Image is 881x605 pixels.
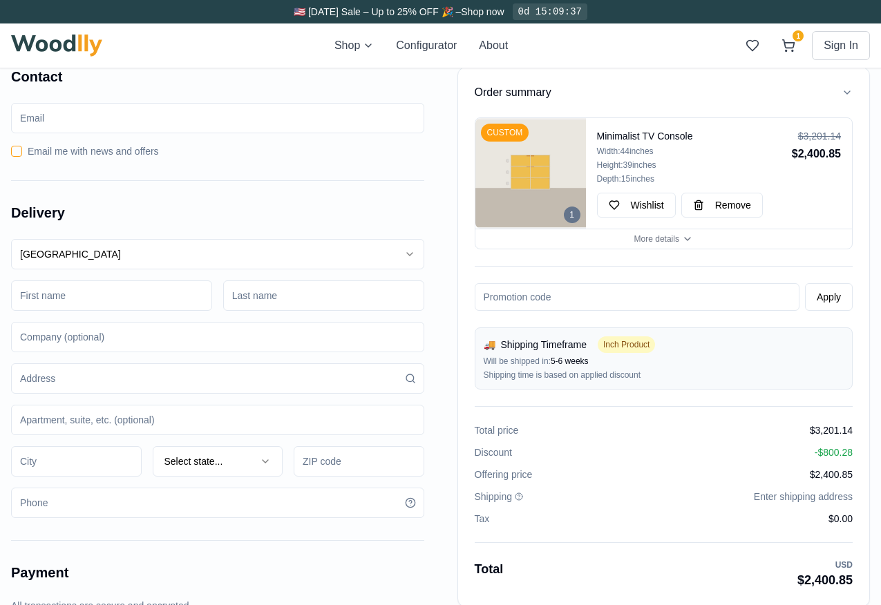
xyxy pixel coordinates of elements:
[475,84,551,101] h3: Order summary
[334,37,374,54] button: Shop
[597,173,786,184] div: Depth: 15 inches
[754,490,853,503] span: Enter shipping address
[396,37,457,54] button: Configurator
[805,283,853,311] button: Apply
[681,193,763,218] button: Remove
[153,446,283,477] button: Select state...
[551,356,589,366] span: 5-6 weeks
[461,6,504,17] a: Shop now
[475,283,799,311] input: Promotion code
[475,512,490,526] span: Tax
[815,445,853,459] span: - $800.28
[11,35,102,57] img: Woodlly
[634,233,679,244] span: More details
[11,322,424,352] input: Company (optional)
[11,563,424,582] h2: Payment
[475,468,533,481] span: Offering price
[11,488,424,518] input: Phone
[475,490,513,503] span: Shipping
[481,124,529,142] div: CUSTOM
[597,160,786,171] div: Height: 39 inches
[564,207,580,223] div: 1
[11,280,212,311] input: First name
[792,146,841,162] div: $2,400.85
[475,559,504,590] span: Total
[715,198,751,212] span: Remove
[475,423,519,437] span: Total price
[28,144,159,158] label: Email me with news and offers
[475,445,512,459] span: Discount
[11,203,424,222] h2: Delivery
[631,198,664,212] span: Wishlist
[479,37,508,54] button: About
[11,67,424,86] h2: Contact
[294,6,461,17] span: 🇺🇸 [DATE] Sale – Up to 25% OFF 🎉 –
[598,336,655,353] span: Inch Product
[501,338,587,352] span: Shipping Timeframe
[11,103,424,133] input: Email
[475,229,853,249] button: More details
[812,31,870,60] button: Sign In
[11,363,424,394] input: Address
[484,356,844,367] div: Will be shipped in:
[597,129,786,143] h4: Minimalist TV Console
[776,33,801,58] button: 1
[597,146,786,157] div: Width: 44 inches
[484,369,844,381] div: Shipping time is based on applied discount
[793,30,804,41] span: 1
[11,446,142,477] input: City
[792,129,841,143] div: $3,201.14
[597,193,676,218] button: Wishlist
[797,570,853,590] div: $2,400.85
[810,423,853,437] span: $3,201.14
[828,512,853,526] span: $0.00
[223,280,424,311] input: Last name
[810,468,853,481] span: $2,400.85
[294,446,424,477] input: ZIP code
[484,338,495,352] span: 🚚
[797,559,853,570] div: USD
[11,405,424,435] input: Apartment, suite, etc. (optional)
[513,3,587,20] div: 0d 15:09:37
[475,118,586,229] img: Minimalist TV Console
